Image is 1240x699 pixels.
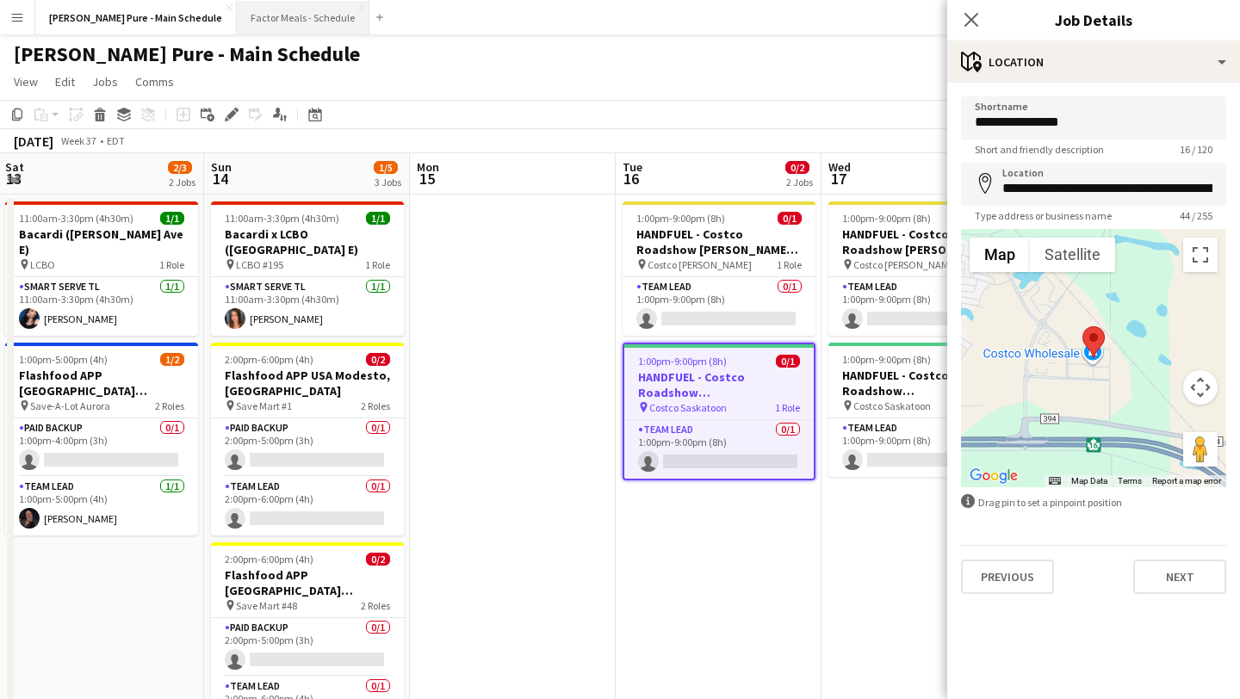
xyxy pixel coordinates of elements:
button: Factor Meals - Schedule [237,1,369,34]
span: Save Mart #48 [236,599,297,612]
app-job-card: 1:00pm-9:00pm (8h)0/1HANDFUEL - Costco Roadshow [PERSON_NAME], [GEOGRAPHIC_DATA] Costco [PERSON_N... [828,201,1021,336]
h3: HANDFUEL - Costco Roadshow [GEOGRAPHIC_DATA], [GEOGRAPHIC_DATA] [624,369,814,400]
span: 44 / 255 [1166,209,1226,222]
div: 3 Jobs [375,176,401,189]
span: Costco Saskatoon [853,399,931,412]
span: 2 Roles [361,399,390,412]
span: Costco [PERSON_NAME] [648,258,752,271]
span: Type address or business name [961,209,1125,222]
span: Short and friendly description [961,143,1118,156]
h3: HANDFUEL - Costco Roadshow [PERSON_NAME], [GEOGRAPHIC_DATA] [623,226,815,257]
span: Comms [135,74,174,90]
app-card-role: Team Lead0/11:00pm-9:00pm (8h) [624,420,814,479]
button: Show street map [970,238,1030,272]
app-card-role: Smart Serve TL1/111:00am-3:30pm (4h30m)[PERSON_NAME] [5,277,198,336]
app-card-role: Team Lead0/11:00pm-9:00pm (8h) [828,418,1021,477]
button: Map camera controls [1183,370,1218,405]
span: Wed [828,159,851,175]
span: LCBO [30,258,55,271]
span: 1:00pm-9:00pm (8h) [636,212,725,225]
a: Comms [128,71,181,93]
span: Save-A-Lot Aurora [30,399,110,412]
span: Sun [211,159,232,175]
span: View [14,74,38,90]
span: 0/1 [778,212,802,225]
div: [DATE] [14,133,53,150]
app-card-role: Team Lead1/11:00pm-5:00pm (4h)[PERSON_NAME] [5,477,198,535]
span: 11:00am-3:30pm (4h30m) [19,212,133,225]
h3: Flashfood APP [GEOGRAPHIC_DATA] [GEOGRAPHIC_DATA], [GEOGRAPHIC_DATA] [5,368,198,399]
a: Open this area in Google Maps (opens a new window) [965,465,1022,487]
a: View [7,71,45,93]
span: 1/2 [160,353,184,366]
app-card-role: Paid Backup0/12:00pm-5:00pm (3h) [211,618,404,677]
div: Location [947,41,1240,83]
span: 15 [414,169,439,189]
span: Jobs [92,74,118,90]
span: 0/2 [366,353,390,366]
span: Mon [417,159,439,175]
app-job-card: 11:00am-3:30pm (4h30m)1/1Bacardi x LCBO ([GEOGRAPHIC_DATA] E) LCBO #1951 RoleSmart Serve TL1/111:... [211,201,404,336]
a: Jobs [85,71,125,93]
app-card-role: Team Lead0/11:00pm-9:00pm (8h) [623,277,815,336]
app-card-role: Smart Serve TL1/111:00am-3:30pm (4h30m)[PERSON_NAME] [211,277,404,336]
app-card-role: Paid Backup0/11:00pm-4:00pm (3h) [5,418,198,477]
span: 13 [3,169,24,189]
span: 0/2 [785,161,809,174]
span: 1/1 [160,212,184,225]
h3: Job Details [947,9,1240,31]
button: Drag Pegman onto the map to open Street View [1183,432,1218,467]
h3: Flashfood APP [GEOGRAPHIC_DATA] [GEOGRAPHIC_DATA], [GEOGRAPHIC_DATA] [211,567,404,598]
span: 1 Role [159,258,184,271]
app-job-card: 1:00pm-9:00pm (8h)0/1HANDFUEL - Costco Roadshow [GEOGRAPHIC_DATA], [GEOGRAPHIC_DATA] Costco Saska... [828,343,1021,477]
app-card-role: Team Lead0/12:00pm-6:00pm (4h) [211,477,404,535]
span: 1/1 [366,212,390,225]
span: 1:00pm-9:00pm (8h) [842,212,931,225]
span: 0/1 [776,355,800,368]
app-card-role: Paid Backup0/12:00pm-5:00pm (3h) [211,418,404,477]
app-job-card: 1:00pm-9:00pm (8h)0/1HANDFUEL - Costco Roadshow [GEOGRAPHIC_DATA], [GEOGRAPHIC_DATA] Costco Saska... [623,343,815,480]
span: LCBO #195 [236,258,283,271]
img: Google [965,465,1022,487]
div: 2 Jobs [786,176,813,189]
a: Report a map error [1152,476,1221,486]
span: Costco Saskatoon [649,401,727,414]
span: 17 [826,169,851,189]
app-job-card: 1:00pm-9:00pm (8h)0/1HANDFUEL - Costco Roadshow [PERSON_NAME], [GEOGRAPHIC_DATA] Costco [PERSON_N... [623,201,815,336]
div: 2 Jobs [169,176,195,189]
span: 1:00pm-5:00pm (4h) [19,353,108,366]
span: Edit [55,74,75,90]
a: Terms (opens in new tab) [1118,476,1142,486]
button: Toggle fullscreen view [1183,238,1218,272]
span: Week 37 [57,134,100,147]
span: 11:00am-3:30pm (4h30m) [225,212,339,225]
app-job-card: 2:00pm-6:00pm (4h)0/2Flashfood APP USA Modesto, [GEOGRAPHIC_DATA] Save Mart #12 RolesPaid Backup0... [211,343,404,535]
button: Show satellite imagery [1030,238,1115,272]
button: Map Data [1071,475,1107,487]
button: Keyboard shortcuts [1049,475,1061,487]
span: Sat [5,159,24,175]
span: 0/2 [366,553,390,566]
h3: Bacardi x LCBO ([GEOGRAPHIC_DATA] E) [211,226,404,257]
span: Costco [PERSON_NAME] [853,258,958,271]
div: EDT [107,134,125,147]
div: 11:00am-3:30pm (4h30m)1/1Bacardi ([PERSON_NAME] Ave E) LCBO1 RoleSmart Serve TL1/111:00am-3:30pm ... [5,201,198,336]
span: 1 Role [777,258,802,271]
h3: HANDFUEL - Costco Roadshow [GEOGRAPHIC_DATA], [GEOGRAPHIC_DATA] [828,368,1021,399]
a: Edit [48,71,82,93]
h1: [PERSON_NAME] Pure - Main Schedule [14,41,360,67]
app-job-card: 1:00pm-5:00pm (4h)1/2Flashfood APP [GEOGRAPHIC_DATA] [GEOGRAPHIC_DATA], [GEOGRAPHIC_DATA] Save-A-... [5,343,198,535]
span: 2 Roles [155,399,184,412]
button: Previous [961,560,1054,594]
span: 1/5 [374,161,398,174]
span: 14 [208,169,232,189]
span: 16 / 120 [1166,143,1226,156]
span: Tue [623,159,642,175]
span: 2/3 [168,161,192,174]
